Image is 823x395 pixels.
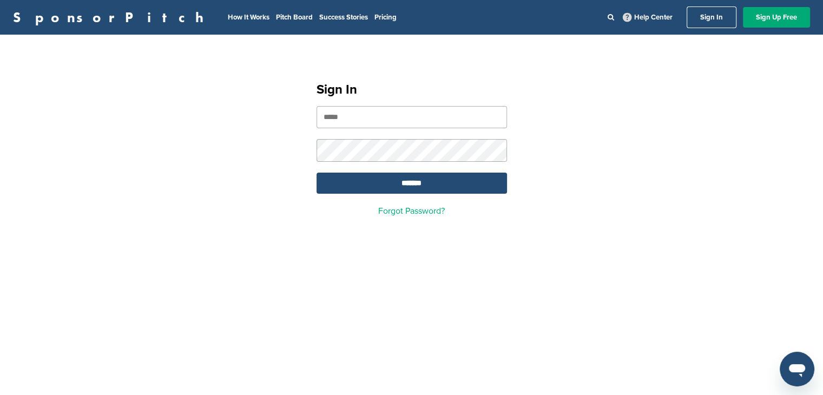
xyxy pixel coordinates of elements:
[374,13,397,22] a: Pricing
[319,13,368,22] a: Success Stories
[378,206,445,216] a: Forgot Password?
[228,13,269,22] a: How It Works
[743,7,810,28] a: Sign Up Free
[13,10,210,24] a: SponsorPitch
[276,13,313,22] a: Pitch Board
[780,352,814,386] iframe: Button to launch messaging window
[687,6,736,28] a: Sign In
[317,80,507,100] h1: Sign In
[621,11,675,24] a: Help Center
